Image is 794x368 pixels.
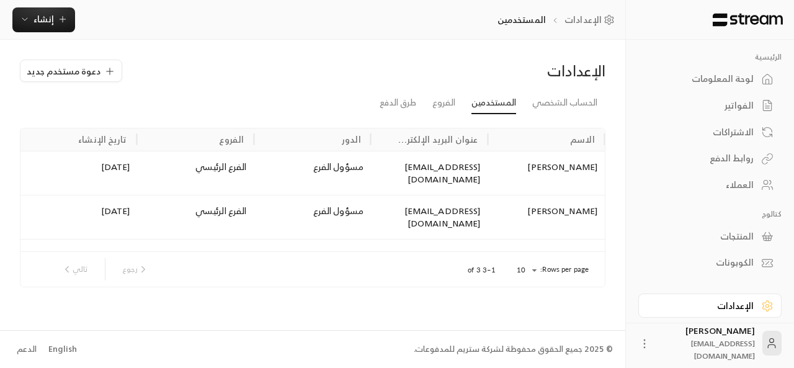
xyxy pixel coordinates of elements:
[654,300,754,312] div: الإعدادات
[570,132,595,147] div: الاسم
[397,132,478,147] div: عنوان البريد الإلكتروني
[432,92,455,114] a: الفروع
[711,13,784,27] img: Logo
[638,94,782,118] a: الفواتير
[78,132,127,147] div: تاريخ الإنشاء
[638,294,782,318] a: الإعدادات
[488,151,605,195] div: [PERSON_NAME]
[261,249,364,263] div: مسؤول المؤسسة
[371,239,488,283] div: a.alshiban@rowoad.com
[145,249,247,263] div: الفرع الرئيسي
[145,161,247,175] div: الفرع الرئيسي
[654,73,754,85] div: لوحة المعلومات
[488,195,605,239] div: [PERSON_NAME]
[564,14,619,26] a: الإعدادات
[12,338,40,361] a: الدعم
[654,230,754,243] div: المنتجات
[27,65,100,78] span: دعوة مستخدم جديد
[342,132,361,147] div: الدور
[20,60,122,82] button: دعوة مستخدم جديد
[12,7,75,32] button: إنشاء
[638,67,782,91] a: لوحة المعلومات
[638,173,782,197] a: العملاء
[654,126,754,138] div: الاشتراكات
[471,92,516,114] a: المستخدمين
[33,11,54,27] span: إنشاء
[380,92,416,114] a: طرق الدفع
[497,14,546,26] p: المستخدمين
[468,265,496,275] p: 1–3 of 3
[638,120,782,144] a: الاشتراكات
[319,61,605,81] div: الإعدادات
[219,132,244,147] div: الفروع
[145,205,247,219] div: الفرع الرئيسي
[497,14,619,26] nav: breadcrumb
[638,251,782,275] a: الكوبونات
[20,195,137,239] div: [DATE]
[48,343,77,356] div: English
[638,146,782,171] a: روابط الدفع
[638,209,782,219] p: كتالوج
[488,239,605,283] div: [PERSON_NAME] .
[654,152,754,164] div: روابط الدفع
[371,151,488,195] div: melsayed2409@gmail.com
[511,263,540,278] div: 10
[532,92,597,114] a: الحساب الشخصي
[540,264,589,274] p: Rows per page:
[654,179,754,191] div: العملاء
[20,151,137,195] div: [DATE]
[654,256,754,269] div: الكوبونات
[658,325,755,362] div: [PERSON_NAME]
[638,224,782,248] a: المنتجات
[20,239,137,283] div: [DATE]
[654,99,754,112] div: الفواتير
[691,337,755,362] span: [EMAIL_ADDRESS][DOMAIN_NAME]
[261,205,364,219] div: مسؤول الفرع
[414,343,613,356] div: © 2025 جميع الحقوق محفوظة لشركة ستريم للمدفوعات.
[638,52,782,62] p: الرئيسية
[261,161,364,175] div: مسؤول الفرع
[371,195,488,239] div: acc@rowoad.com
